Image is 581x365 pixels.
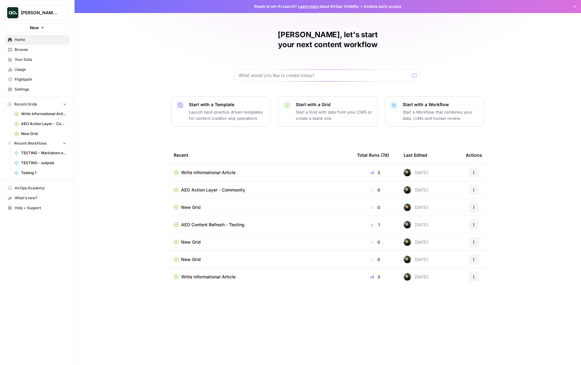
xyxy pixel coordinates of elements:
span: Settings [15,87,66,92]
p: Start a Workflow that combines your data, LLMs and human review [403,109,479,121]
span: Flightpath [15,77,66,82]
img: eoqc67reg7z2luvnwhy7wyvdqmsw [404,204,411,211]
span: Write Informational Article [181,169,236,176]
span: Write Informational Article [21,111,66,117]
button: Start with a TemplateLaunch best-practice driven templates for content creation and operations [171,96,271,127]
p: Start a Grid with data from your CMS or create a blank one [296,109,372,121]
span: TESTING - Markdown output [21,150,66,156]
div: 3 [357,169,394,176]
a: Learn more [298,4,318,9]
span: Write Informational Article [181,274,236,280]
a: Write Informational Article [11,109,69,119]
a: Flightpath [5,74,69,84]
div: Recent [174,146,347,164]
button: Recent Workflows [5,139,69,148]
div: [DATE] [404,256,428,263]
a: Browse [5,45,69,55]
h1: [PERSON_NAME], let's start your next content workflow [235,30,421,50]
a: AEO Content Refresh - Testing [174,222,347,228]
span: Browse [15,47,66,52]
a: TESTING - outputs [11,158,69,168]
div: 0 [357,256,394,263]
a: AEO Action Layer - Community [11,119,69,129]
a: New Grid [174,204,347,210]
img: eoqc67reg7z2luvnwhy7wyvdqmsw [404,186,411,194]
span: AirOps Academy [15,185,66,191]
a: New Grid [174,256,347,263]
span: Ready to win AI search? about AirOps Visibility [254,4,359,9]
a: Your Data [5,55,69,65]
span: New [30,25,39,31]
a: Home [5,35,69,45]
span: Usage [15,67,66,72]
img: eoqc67reg7z2luvnwhy7wyvdqmsw [404,238,411,246]
span: Actions early access [364,4,401,9]
span: Recent Workflows [14,141,47,146]
img: eoqc67reg7z2luvnwhy7wyvdqmsw [404,256,411,263]
span: Your Data [15,57,66,62]
span: New Grid [181,204,201,210]
img: eoqc67reg7z2luvnwhy7wyvdqmsw [404,273,411,281]
div: 0 [357,204,394,210]
a: AEO Action Layer - Community [174,187,347,193]
div: Total Runs (7d) [357,146,389,164]
button: Start with a WorkflowStart a Workflow that combines your data, LLMs and human review [385,96,484,127]
input: What would you like to create today? [239,72,409,79]
p: Launch best-practice driven templates for content creation and operations [189,109,265,121]
div: [DATE] [404,169,428,176]
div: 3 [357,274,394,280]
div: [DATE] [404,186,428,194]
img: eoqc67reg7z2luvnwhy7wyvdqmsw [404,221,411,228]
span: AEO Action Layer - Community [181,187,245,193]
a: New Grid [174,239,347,245]
a: AirOps Academy [5,183,69,193]
a: New Grid [11,129,69,139]
span: New Grid [21,131,66,137]
a: Usage [5,65,69,74]
button: What's new? [5,193,69,203]
button: Help + Support [5,203,69,213]
a: TESTING - Markdown output [11,148,69,158]
p: Start with a Grid [296,101,372,108]
span: AEO Content Refresh - Testing [181,222,245,228]
button: Recent Grids [5,100,69,109]
a: Write Informational Article [174,274,347,280]
div: [DATE] [404,273,428,281]
div: Actions [466,146,482,164]
div: [DATE] [404,204,428,211]
div: 0 [357,239,394,245]
span: TESTING - outputs [21,160,66,166]
span: Testing 1 [21,170,66,176]
div: [DATE] [404,238,428,246]
div: 0 [357,187,394,193]
span: New Grid [181,256,201,263]
span: Recent Grids [14,101,37,107]
a: Testing 1 [11,168,69,178]
div: [DATE] [404,221,428,228]
button: New [5,23,69,32]
p: Start with a Template [189,101,265,108]
span: New Grid [181,239,201,245]
p: Start with a Workflow [403,101,479,108]
a: Write Informational Article [174,169,347,176]
img: Justina testing Logo [7,7,18,18]
span: Help + Support [15,205,66,211]
img: eoqc67reg7z2luvnwhy7wyvdqmsw [404,169,411,176]
div: Last Edited [404,146,427,164]
span: Home [15,37,66,43]
div: 1 [357,222,394,228]
button: Workspace: Justina testing [5,5,69,20]
span: AEO Action Layer - Community [21,121,66,127]
button: Start with a GridStart a Grid with data from your CMS or create a blank one [278,96,377,127]
span: [PERSON_NAME] testing [21,10,58,16]
a: Settings [5,84,69,94]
